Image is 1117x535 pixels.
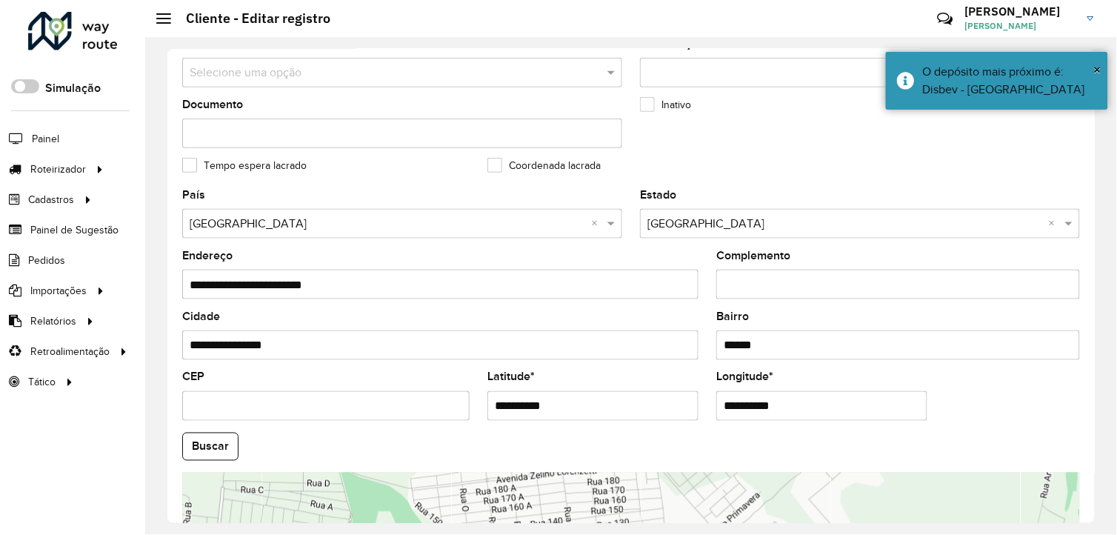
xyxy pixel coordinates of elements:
label: País [182,186,205,204]
div: O depósito mais próximo é: Disbev - [GEOGRAPHIC_DATA] [923,63,1097,99]
label: CEP [182,368,204,386]
label: Simulação [45,79,101,97]
label: Endereço [182,247,233,265]
span: Tático [28,374,56,390]
span: Painel de Sugestão [30,222,119,238]
h2: Cliente - Editar registro [171,10,330,27]
h3: [PERSON_NAME] [965,4,1076,19]
span: Cadastros [28,192,74,207]
span: Painel [32,131,59,147]
label: Estado [640,186,676,204]
span: Retroalimentação [30,344,110,359]
label: Latitude [487,368,535,386]
label: Documento [182,96,243,113]
span: Roteirizador [30,162,86,177]
label: Longitude [716,368,773,386]
button: Close [1094,59,1101,81]
label: Complemento [716,247,790,265]
label: Inativo [640,97,691,113]
span: Clear all [1049,215,1061,233]
span: Relatórios [30,313,76,329]
span: Clear all [591,215,604,233]
span: × [1094,62,1101,78]
a: Contato Rápido [930,3,961,35]
label: Bairro [716,308,749,325]
label: Tempo espera lacrado [182,158,307,173]
span: Importações [30,283,87,299]
label: Coordenada lacrada [487,158,601,173]
label: Cidade [182,308,220,325]
span: [PERSON_NAME] [965,19,1076,33]
span: Pedidos [28,253,65,268]
button: Buscar [182,433,239,461]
